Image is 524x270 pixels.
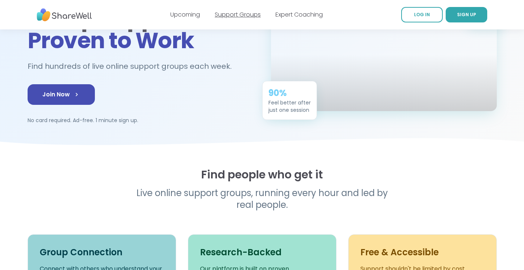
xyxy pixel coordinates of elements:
[446,7,487,22] a: SIGN UP
[360,246,485,258] h3: Free & Accessible
[268,87,311,99] div: 90%
[268,99,311,114] div: Feel better after just one session
[200,246,324,258] h3: Research-Backed
[28,84,95,105] a: Join Now
[42,90,80,99] span: Join Now
[28,7,253,51] h1: Group Support Is
[275,10,323,19] a: Expert Coaching
[28,168,497,181] h2: Find people who get it
[414,11,430,18] span: LOG IN
[457,11,476,18] span: SIGN UP
[28,117,253,124] p: No card required. Ad-free. 1 minute sign up.
[401,7,443,22] a: LOG IN
[40,246,164,258] h3: Group Connection
[121,187,403,211] p: Live online support groups, running every hour and led by real people.
[28,60,239,72] h2: Find hundreds of live online support groups each week.
[170,10,200,19] a: Upcoming
[37,5,92,25] img: ShareWell Nav Logo
[28,25,194,56] span: Proven to Work
[215,10,261,19] a: Support Groups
